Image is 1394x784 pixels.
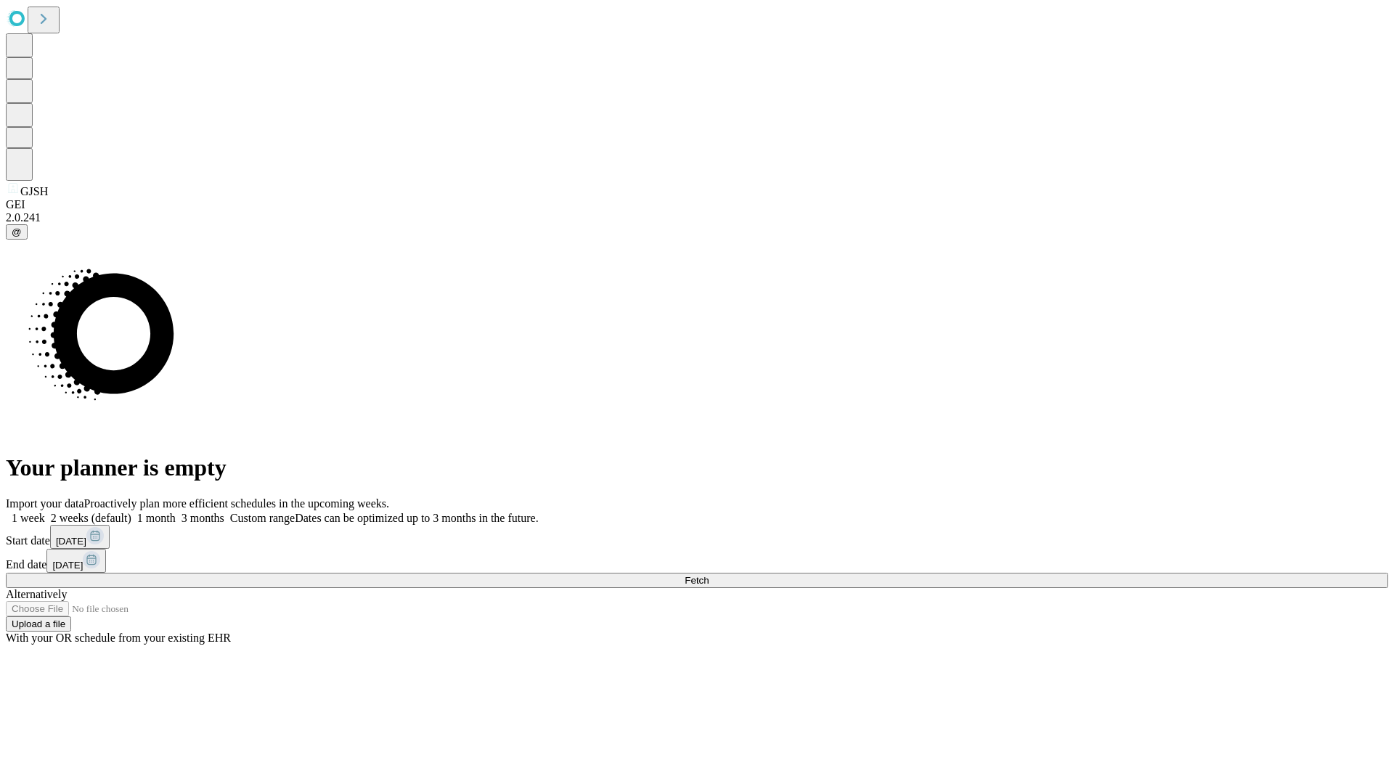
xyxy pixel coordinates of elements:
span: Import your data [6,497,84,510]
button: [DATE] [50,525,110,549]
button: Upload a file [6,616,71,632]
span: 3 months [182,512,224,524]
button: [DATE] [46,549,106,573]
div: GEI [6,198,1388,211]
div: Start date [6,525,1388,549]
span: Fetch [685,575,709,586]
h1: Your planner is empty [6,454,1388,481]
div: End date [6,549,1388,573]
button: @ [6,224,28,240]
button: Fetch [6,573,1388,588]
div: 2.0.241 [6,211,1388,224]
span: Custom range [230,512,295,524]
span: 2 weeks (default) [51,512,131,524]
span: [DATE] [52,560,83,571]
span: 1 week [12,512,45,524]
span: Proactively plan more efficient schedules in the upcoming weeks. [84,497,389,510]
span: GJSH [20,185,48,197]
span: 1 month [137,512,176,524]
span: [DATE] [56,536,86,547]
span: Alternatively [6,588,67,600]
span: Dates can be optimized up to 3 months in the future. [295,512,538,524]
span: @ [12,226,22,237]
span: With your OR schedule from your existing EHR [6,632,231,644]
